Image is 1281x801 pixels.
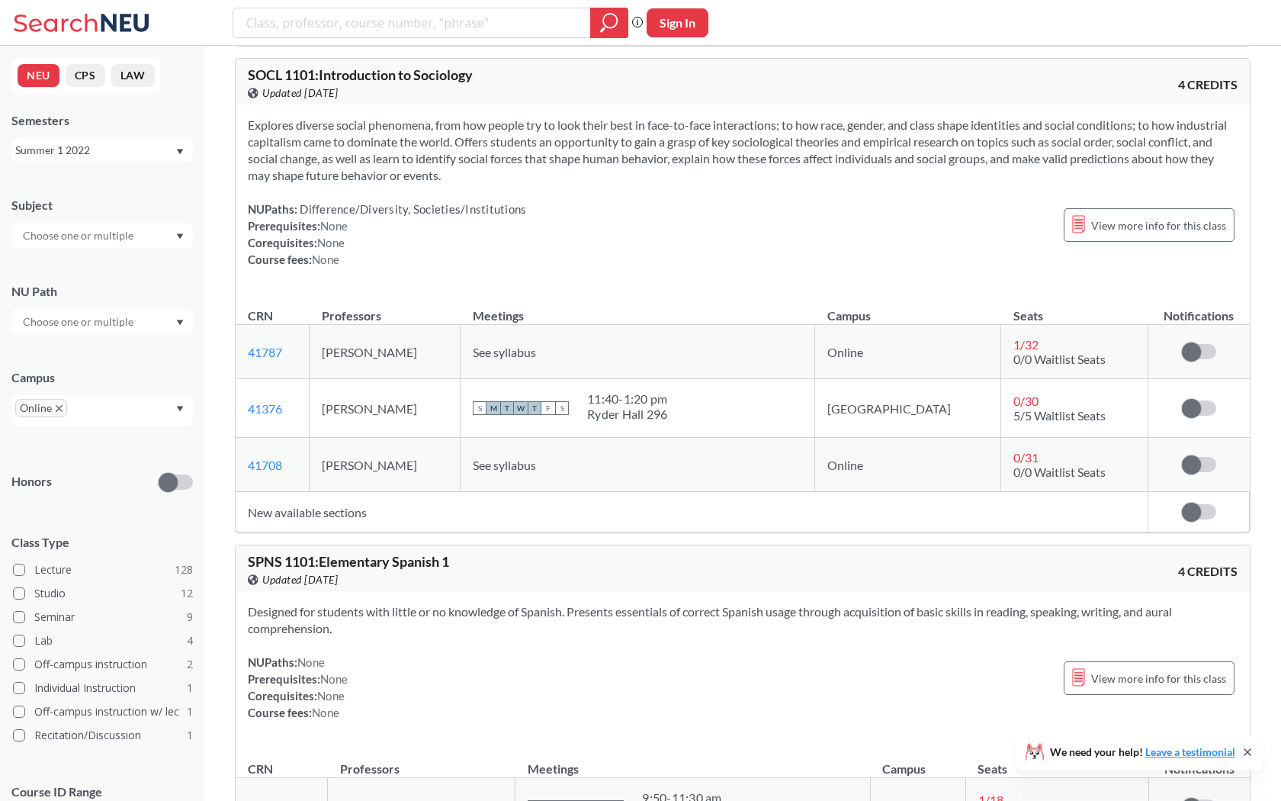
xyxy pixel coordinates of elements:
[1013,337,1039,352] span: 1 / 32
[175,561,193,578] span: 128
[248,117,1227,182] span: Explores diverse social phenomena, from how people try to look their best in face-to-face interac...
[11,395,193,426] div: OnlineX to remove pillDropdown arrow
[248,66,473,83] span: SOCL 1101 : Introduction to Sociology
[13,607,193,627] label: Seminar
[187,609,193,626] span: 9
[11,369,193,386] div: Campus
[815,325,1001,379] td: Online
[317,689,345,703] span: None
[317,236,345,249] span: None
[461,292,815,325] th: Meetings
[11,197,193,214] div: Subject
[176,406,184,412] svg: Dropdown arrow
[245,10,579,36] input: Class, professor, course number, "phrase"
[11,309,193,335] div: Dropdown arrow
[541,401,555,415] span: F
[1013,408,1106,423] span: 5/5 Waitlist Seats
[1013,465,1106,479] span: 0/0 Waitlist Seats
[248,458,282,472] a: 41708
[1091,669,1226,688] span: View more info for this class
[13,655,193,674] label: Off-campus instruction
[111,64,155,87] button: LAW
[15,227,143,245] input: Choose one or multiple
[647,8,708,37] button: Sign In
[1178,76,1238,93] span: 4 CREDITS
[11,223,193,249] div: Dropdown arrow
[1148,292,1250,325] th: Notifications
[297,655,325,669] span: None
[13,584,193,603] label: Studio
[815,292,1001,325] th: Campus
[13,560,193,580] label: Lecture
[815,379,1001,438] td: [GEOGRAPHIC_DATA]
[1001,292,1148,325] th: Seats
[11,473,52,491] p: Honors
[15,142,175,159] div: Summer 1 2022
[248,307,273,324] div: CRN
[262,571,338,588] span: Updated [DATE]
[176,320,184,326] svg: Dropdown arrow
[312,253,339,266] span: None
[11,112,193,129] div: Semesters
[473,401,486,415] span: S
[555,401,569,415] span: S
[13,725,193,745] label: Recitation/Discussion
[1050,747,1235,758] span: We need your help!
[528,401,541,415] span: T
[13,631,193,651] label: Lab
[320,672,348,686] span: None
[310,325,461,379] td: [PERSON_NAME]
[262,85,338,101] span: Updated [DATE]
[248,201,526,268] div: NUPaths: Prerequisites: Corequisites: Course fees:
[1013,450,1039,465] span: 0 / 31
[310,379,461,438] td: [PERSON_NAME]
[310,438,461,492] td: [PERSON_NAME]
[15,313,143,331] input: Choose one or multiple
[248,604,1172,635] span: Designed for students with little or no knowledge of Spanish. Presents essentials of correct Span...
[312,706,339,719] span: None
[176,149,184,155] svg: Dropdown arrow
[11,783,193,801] p: Course ID Range
[187,680,193,696] span: 1
[11,534,193,551] span: Class Type
[870,745,965,778] th: Campus
[181,585,193,602] span: 12
[187,632,193,649] span: 4
[248,761,273,777] div: CRN
[320,219,348,233] span: None
[236,492,1148,532] td: New available sections
[965,745,1148,778] th: Seats
[56,405,63,412] svg: X to remove pill
[1145,745,1235,758] a: Leave a testimonial
[13,702,193,722] label: Off-campus instruction w/ lec
[515,745,871,778] th: Meetings
[500,401,514,415] span: T
[514,401,528,415] span: W
[187,656,193,673] span: 2
[587,407,668,422] div: Ryder Hall 296
[473,345,536,359] span: See syllabus
[486,401,500,415] span: M
[13,678,193,698] label: Individual Instruction
[248,345,282,359] a: 41787
[587,391,668,407] div: 11:40 - 1:20 pm
[1013,394,1039,408] span: 0 / 30
[328,745,515,778] th: Professors
[297,202,526,216] span: Difference/Diversity, Societies/Institutions
[248,401,282,416] a: 41376
[66,64,105,87] button: CPS
[176,233,184,240] svg: Dropdown arrow
[310,292,461,325] th: Professors
[11,138,193,162] div: Summer 1 2022Dropdown arrow
[248,553,449,570] span: SPNS 1101 : Elementary Spanish 1
[600,12,618,34] svg: magnifying glass
[187,727,193,744] span: 1
[248,654,348,721] div: NUPaths: Prerequisites: Corequisites: Course fees:
[590,8,628,38] div: magnifying glass
[18,64,59,87] button: NEU
[1091,216,1226,235] span: View more info for this class
[11,283,193,300] div: NU Path
[473,458,536,472] span: See syllabus
[815,438,1001,492] td: Online
[1178,563,1238,580] span: 4 CREDITS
